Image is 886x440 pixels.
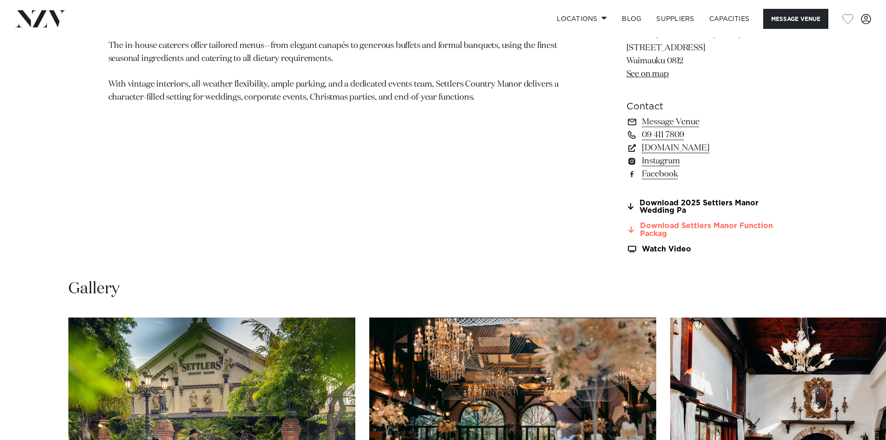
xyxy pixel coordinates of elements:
[763,9,828,29] button: Message Venue
[549,9,614,29] a: Locations
[626,155,778,168] a: Instagram
[702,9,757,29] a: Capacities
[626,142,778,155] a: [DOMAIN_NAME]
[649,9,701,29] a: SUPPLIERS
[626,29,778,81] p: Settlers [GEOGRAPHIC_DATA] [STREET_ADDRESS] Waimauku 0812
[626,222,778,238] a: Download Settlers Manor Function Packag
[626,115,778,129] a: Message Venue
[614,9,649,29] a: BLOG
[626,100,778,114] h6: Contact
[626,199,778,215] a: Download 2025 Settlers Manor Wedding Pa
[626,129,778,142] a: 09 411 7809
[626,70,669,78] a: See on map
[68,278,120,299] h2: Gallery
[626,168,778,181] a: Facebook
[15,10,66,27] img: nzv-logo.png
[626,245,778,253] a: Watch Video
